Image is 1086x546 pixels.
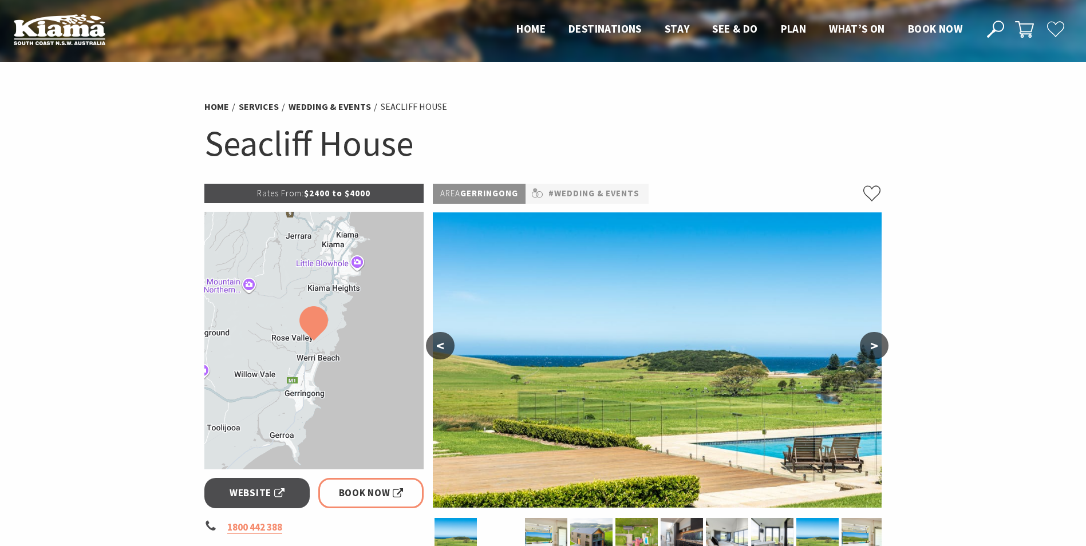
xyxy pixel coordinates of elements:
[548,187,639,201] a: #Wedding & Events
[230,485,285,501] span: Website
[239,101,279,113] a: Services
[440,188,460,199] span: Area
[712,22,757,35] span: See & Do
[426,332,455,359] button: <
[204,184,424,203] p: $2400 to $4000
[568,22,642,35] span: Destinations
[381,100,447,114] li: Seacliff House
[829,22,885,35] span: What’s On
[289,101,371,113] a: Wedding & Events
[433,184,526,204] p: Gerringong
[257,188,304,199] span: Rates From:
[665,22,690,35] span: Stay
[204,101,229,113] a: Home
[318,478,424,508] a: Book Now
[204,120,882,167] h1: Seacliff House
[339,485,404,501] span: Book Now
[14,14,105,45] img: Kiama Logo
[204,478,310,508] a: Website
[908,22,962,35] span: Book now
[433,212,882,508] img: Seacliff House view
[860,332,888,359] button: >
[516,22,546,35] span: Home
[227,521,282,534] a: 1800 442 388
[505,20,974,39] nav: Main Menu
[781,22,807,35] span: Plan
